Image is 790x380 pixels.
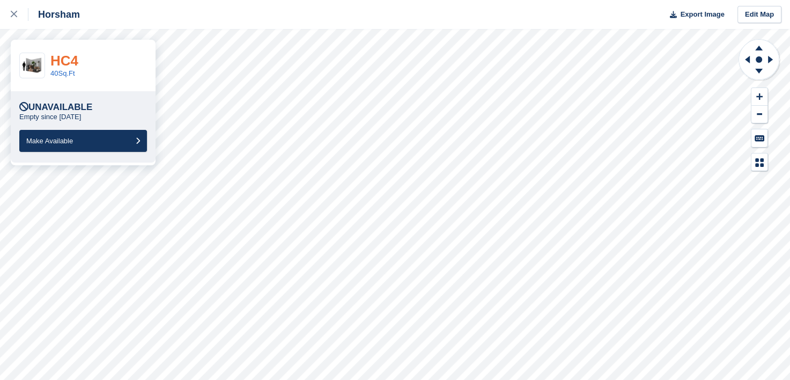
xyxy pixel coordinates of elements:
a: HC4 [50,53,78,69]
div: Unavailable [19,102,92,113]
button: Zoom Out [751,106,767,123]
a: Edit Map [737,6,781,24]
span: Export Image [680,9,724,20]
span: Make Available [26,137,73,145]
button: Map Legend [751,154,767,171]
button: Keyboard Shortcuts [751,129,767,147]
a: 40Sq.Ft [50,69,75,77]
button: Export Image [663,6,725,24]
img: 40-sqft-unit.jpg [20,56,45,75]
p: Empty since [DATE] [19,113,81,121]
button: Make Available [19,130,147,152]
div: Horsham [28,8,80,21]
button: Zoom In [751,88,767,106]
